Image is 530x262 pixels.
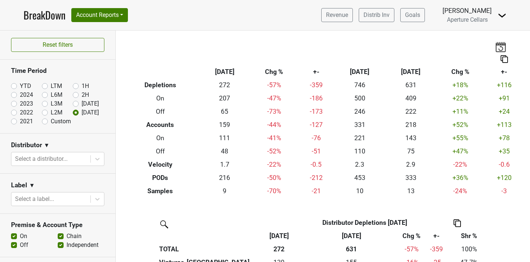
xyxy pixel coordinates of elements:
th: 272 [254,242,305,256]
td: 216 [199,171,250,184]
th: Depletions [121,79,199,92]
th: Chg % [250,65,298,79]
th: Distributor Depletions [DATE] [305,216,425,229]
label: [DATE] [82,108,99,117]
td: 2.9 [385,158,436,171]
label: On [20,232,27,241]
td: -22 % [436,158,484,171]
button: Account Reports [71,8,128,22]
td: 246 [334,105,386,118]
td: -173 [298,105,334,118]
td: -47 % [250,92,298,105]
th: Shr %: activate to sort column ascending [448,229,490,242]
label: L3M [51,99,62,108]
td: -76 [298,132,334,145]
td: 631 [385,79,436,92]
td: 100% [448,242,490,256]
label: [DATE] [82,99,99,108]
td: 13 [385,184,436,198]
td: -127 [298,118,334,132]
td: 331 [334,118,386,132]
td: +24 [484,105,524,118]
label: Off [20,241,28,249]
h3: Label [11,181,27,189]
td: -73 % [250,105,298,118]
td: 111 [199,132,250,145]
label: Custom [51,117,71,126]
img: filter [158,218,169,230]
span: -359 [430,245,443,253]
td: -51 [298,145,334,158]
th: Aug '25: activate to sort column ascending [254,229,305,242]
td: 222 [385,105,436,118]
th: [DATE] [199,65,250,79]
td: -41 % [250,132,298,145]
td: -52 % [250,145,298,158]
td: 500 [334,92,386,105]
th: 631 [305,242,398,256]
td: 75 [385,145,436,158]
th: Aug '24: activate to sort column ascending [305,229,398,242]
td: -57 % [250,79,298,92]
th: +- [298,65,334,79]
th: [DATE] [334,65,386,79]
td: +113 [484,118,524,132]
td: 272 [199,79,250,92]
th: +-: activate to sort column ascending [425,229,448,242]
td: +55 % [436,132,484,145]
th: Chg %: activate to sort column ascending [398,229,425,242]
td: +91 [484,92,524,105]
label: 1H [82,82,89,91]
th: +- [484,65,524,79]
img: Dropdown Menu [498,11,506,20]
img: Copy to clipboard [454,219,461,227]
div: [PERSON_NAME] [443,6,492,15]
td: -0.5 [298,158,334,171]
td: +36 % [436,171,484,184]
a: Distrib Inv [359,8,394,22]
th: Off [121,145,199,158]
label: L2M [51,108,62,117]
td: +18 % [436,79,484,92]
td: -3 [484,184,524,198]
th: On [121,132,199,145]
button: Reset filters [11,38,104,52]
th: PODs [121,171,199,184]
img: Copy to clipboard [501,55,508,63]
th: TOTAL [158,242,254,256]
td: 2.3 [334,158,386,171]
td: 1.7 [199,158,250,171]
td: 409 [385,92,436,105]
td: +120 [484,171,524,184]
td: 333 [385,171,436,184]
span: ▼ [44,141,50,150]
label: Chain [67,232,82,241]
th: Accounts [121,118,199,132]
td: -186 [298,92,334,105]
td: -0.6 [484,158,524,171]
label: 2021 [20,117,33,126]
td: +11 % [436,105,484,118]
h3: Distributor [11,141,42,149]
td: 159 [199,118,250,132]
td: 453 [334,171,386,184]
td: +22 % [436,92,484,105]
td: -70 % [250,184,298,198]
th: &nbsp;: activate to sort column ascending [158,229,254,242]
th: [DATE] [385,65,436,79]
td: 746 [334,79,386,92]
td: +35 [484,145,524,158]
td: +116 [484,79,524,92]
label: Independent [67,241,99,249]
th: Chg % [436,65,484,79]
th: Samples [121,184,199,198]
span: -57% [405,245,419,253]
td: +78 [484,132,524,145]
td: 110 [334,145,386,158]
td: 65 [199,105,250,118]
h3: Time Period [11,67,104,75]
td: +52 % [436,118,484,132]
label: LTM [51,82,62,91]
label: 2023 [20,99,33,108]
th: On [121,92,199,105]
